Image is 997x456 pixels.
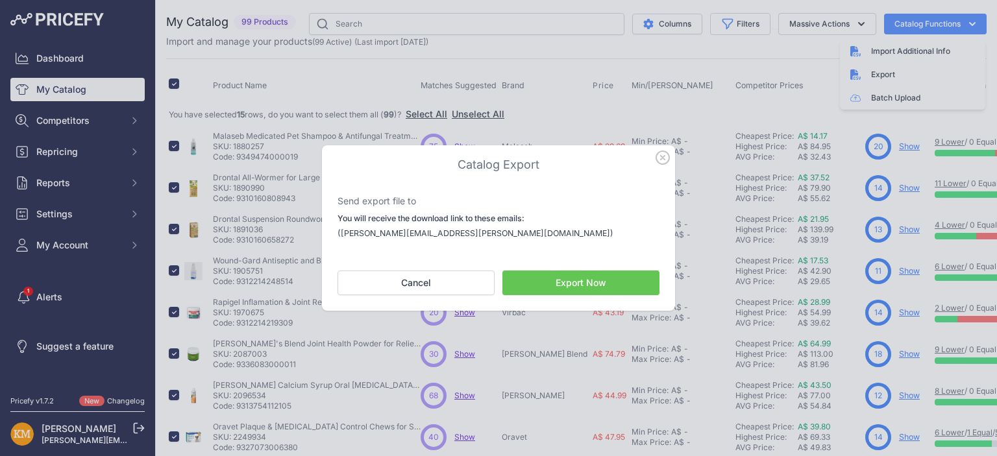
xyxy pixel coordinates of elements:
p: You will receive the download link to these emails: [338,213,659,225]
button: Export Now [502,270,659,295]
span: Send export file to [338,195,416,206]
button: Cancel [338,270,495,295]
p: ([PERSON_NAME][EMAIL_ADDRESS][PERSON_NAME][DOMAIN_NAME]) [338,228,659,240]
h3: Catalog Export [338,156,659,174]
